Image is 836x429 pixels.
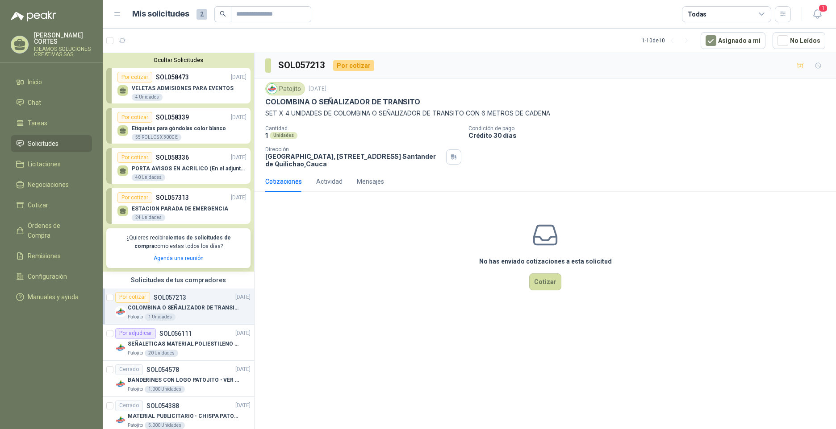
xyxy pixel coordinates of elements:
p: [DATE] [231,113,247,122]
a: Chat [11,94,92,111]
p: Etiquetas para góndolas color blanco [132,125,226,132]
span: Inicio [28,77,42,87]
div: 40 Unidades [132,174,165,181]
p: [DATE] [231,153,247,162]
div: Todas [688,9,706,19]
a: Por cotizarSOL058473[DATE] VELETAS ADMISIONES PARA EVENTOS4 Unidades [106,68,251,103]
p: SOL058473 [156,72,189,82]
a: Inicio [11,74,92,91]
span: 1 [818,4,828,12]
div: Por cotizar [115,292,150,303]
span: Licitaciones [28,159,61,169]
p: Patojito [128,313,143,321]
span: Tareas [28,118,47,128]
p: SOL058339 [156,112,189,122]
a: Remisiones [11,247,92,264]
div: 4 Unidades [132,94,163,101]
p: Cantidad [265,125,461,132]
p: Patojito [128,386,143,393]
span: Negociaciones [28,180,69,190]
p: [DATE] [235,365,251,374]
span: search [220,11,226,17]
div: Por adjudicar [115,328,156,339]
h3: SOL057213 [278,58,326,72]
div: Cotizaciones [265,177,302,186]
p: ESTACION PARADA DE EMERGENCIA [132,206,228,212]
a: Por cotizarSOL058339[DATE] Etiquetas para góndolas color blanco55 ROLLOS X 3000 E [106,108,251,144]
a: Por cotizarSOL057313[DATE] ESTACION PARADA DE EMERGENCIA24 Unidades [106,188,251,224]
a: Órdenes de Compra [11,217,92,244]
p: MATERIAL PUBLICITARIO - CHISPA PATOJITO VER ADJUNTO [128,412,239,421]
span: Chat [28,98,41,107]
img: Company Logo [115,379,126,389]
a: Por adjudicarSOL056111[DATE] Company LogoSEÑALETICAS MATERIAL POLIESTILENO CON VINILO LAMINADO CA... [103,325,254,361]
p: Crédito 30 días [468,132,832,139]
p: VELETAS ADMISIONES PARA EVENTOS [132,85,234,91]
span: Órdenes de Compra [28,221,84,240]
h1: Mis solicitudes [132,8,189,21]
a: CerradoSOL054578[DATE] Company LogoBANDERINES CON LOGO PATOJITO - VER DOC ADJUNTOPatojito1.000 Un... [103,361,254,397]
p: [DATE] [309,85,326,93]
button: Asignado a mi [701,32,765,49]
p: [DATE] [235,329,251,338]
p: Patojito [128,350,143,357]
b: cientos de solicitudes de compra [134,235,231,249]
p: [GEOGRAPHIC_DATA], [STREET_ADDRESS] Santander de Quilichao , Cauca [265,153,443,168]
div: 1.000 Unidades [145,386,185,393]
span: Solicitudes [28,139,59,148]
button: Cotizar [529,273,561,290]
p: COLOMBINA O SEÑALIZADOR DE TRANSITO [128,304,239,312]
p: [PERSON_NAME] CORTES [34,32,92,45]
p: 1 [265,132,268,139]
div: 24 Unidades [132,214,165,221]
div: Por cotizar [117,112,152,123]
span: 2 [196,9,207,20]
p: BANDERINES CON LOGO PATOJITO - VER DOC ADJUNTO [128,376,239,384]
p: SOL058336 [156,153,189,162]
p: IDEAMOS SOLUCIONES CREATIVAS SAS [34,46,92,57]
a: Solicitudes [11,135,92,152]
div: Patojito [265,82,305,95]
span: Cotizar [28,200,48,210]
div: 20 Unidades [145,350,178,357]
p: SEÑALETICAS MATERIAL POLIESTILENO CON VINILO LAMINADO CALIBRE 60 [128,340,239,348]
p: [DATE] [235,401,251,410]
p: SOL057313 [156,193,189,202]
p: SOL056111 [159,330,192,337]
div: Actividad [316,177,343,186]
p: ¿Quieres recibir como estas todos los días? [112,234,245,251]
img: Company Logo [267,84,277,94]
span: Remisiones [28,251,61,261]
div: 55 ROLLOS X 3000 E [132,134,181,141]
p: Patojito [128,422,143,429]
span: Configuración [28,272,67,281]
p: Dirección [265,146,443,153]
p: [DATE] [235,293,251,301]
h3: No has enviado cotizaciones a esta solicitud [479,256,612,266]
p: SET X 4 UNIDADES DE COLOMBINA O SEÑALIZADOR DE TRANSITO CON 6 METROS DE CADENA [265,108,825,118]
img: Company Logo [115,415,126,425]
div: 1 Unidades [145,313,176,321]
p: [DATE] [231,73,247,82]
div: Cerrado [115,400,143,411]
img: Logo peakr [11,11,56,21]
div: Por cotizar [117,152,152,163]
button: No Leídos [773,32,825,49]
div: Unidades [270,132,297,139]
div: Solicitudes de tus compradores [103,272,254,289]
a: Cotizar [11,197,92,214]
p: Condición de pago [468,125,832,132]
p: [DATE] [231,194,247,202]
p: PORTA AVISOS EN ACRILICO (En el adjunto mas informacion) [132,165,247,172]
div: Cerrado [115,364,143,375]
a: Tareas [11,115,92,132]
p: SOL057213 [154,294,186,301]
p: COLOMBINA O SEÑALIZADOR DE TRANSITO [265,97,420,107]
button: Ocultar Solicitudes [106,57,251,63]
a: Configuración [11,268,92,285]
p: SOL054578 [146,367,179,373]
div: Por cotizar [117,72,152,82]
a: Por cotizarSOL057213[DATE] Company LogoCOLOMBINA O SEÑALIZADOR DE TRANSITOPatojito1 Unidades [103,289,254,325]
a: Agenda una reunión [154,255,204,261]
p: SOL054388 [146,403,179,409]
